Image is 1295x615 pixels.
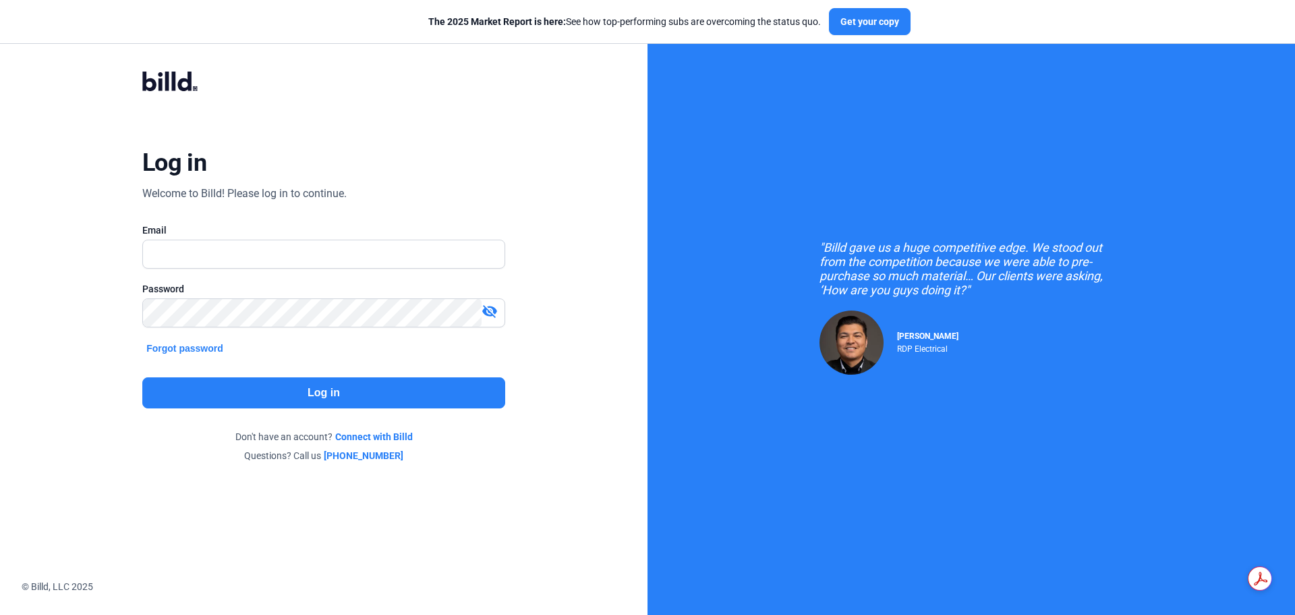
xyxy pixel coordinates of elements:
button: Forgot password [142,341,227,356]
div: Log in [142,148,206,178]
div: Don't have an account? [142,430,505,444]
a: Connect with Billd [335,430,413,444]
div: See how top-performing subs are overcoming the status quo. [428,15,821,28]
button: Get your copy [829,8,911,35]
div: RDP Electrical [897,341,958,354]
button: Log in [142,377,505,408]
span: The 2025 Market Report is here: [428,16,566,27]
div: Email [142,223,505,237]
mat-icon: visibility_off [482,303,498,319]
span: [PERSON_NAME] [897,331,958,341]
div: "Billd gave us a huge competitive edge. We stood out from the competition because we were able to... [819,240,1123,297]
div: Password [142,282,505,296]
img: Raul Pacheco [819,311,884,375]
div: Questions? Call us [142,449,505,462]
a: [PHONE_NUMBER] [324,449,403,462]
div: Welcome to Billd! Please log in to continue. [142,186,347,202]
